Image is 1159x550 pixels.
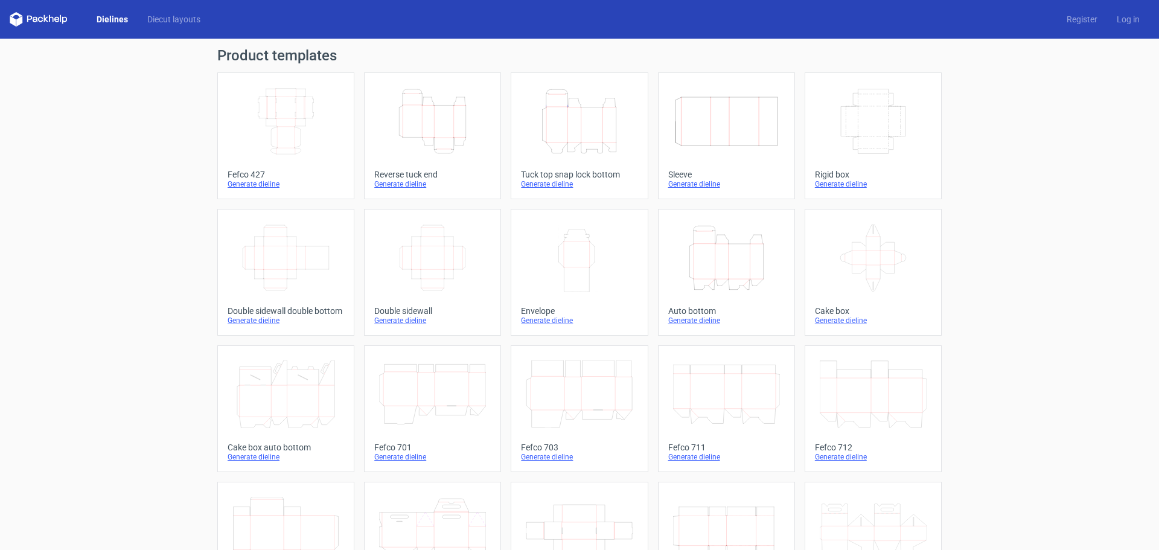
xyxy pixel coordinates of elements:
[228,179,344,189] div: Generate dieline
[521,170,637,179] div: Tuck top snap lock bottom
[217,345,354,472] a: Cake box auto bottomGenerate dieline
[658,209,795,336] a: Auto bottomGenerate dieline
[228,170,344,179] div: Fefco 427
[815,306,931,316] div: Cake box
[1107,13,1149,25] a: Log in
[668,443,785,452] div: Fefco 711
[805,209,942,336] a: Cake boxGenerate dieline
[1057,13,1107,25] a: Register
[228,306,344,316] div: Double sidewall double bottom
[668,452,785,462] div: Generate dieline
[658,345,795,472] a: Fefco 711Generate dieline
[374,452,491,462] div: Generate dieline
[521,316,637,325] div: Generate dieline
[374,306,491,316] div: Double sidewall
[228,443,344,452] div: Cake box auto bottom
[658,72,795,199] a: SleeveGenerate dieline
[805,345,942,472] a: Fefco 712Generate dieline
[815,316,931,325] div: Generate dieline
[217,72,354,199] a: Fefco 427Generate dieline
[815,179,931,189] div: Generate dieline
[521,179,637,189] div: Generate dieline
[364,209,501,336] a: Double sidewallGenerate dieline
[815,452,931,462] div: Generate dieline
[217,209,354,336] a: Double sidewall double bottomGenerate dieline
[521,452,637,462] div: Generate dieline
[511,345,648,472] a: Fefco 703Generate dieline
[805,72,942,199] a: Rigid boxGenerate dieline
[138,13,210,25] a: Diecut layouts
[668,179,785,189] div: Generate dieline
[364,345,501,472] a: Fefco 701Generate dieline
[511,209,648,336] a: EnvelopeGenerate dieline
[87,13,138,25] a: Dielines
[228,452,344,462] div: Generate dieline
[521,443,637,452] div: Fefco 703
[374,316,491,325] div: Generate dieline
[374,170,491,179] div: Reverse tuck end
[374,179,491,189] div: Generate dieline
[511,72,648,199] a: Tuck top snap lock bottomGenerate dieline
[815,170,931,179] div: Rigid box
[668,316,785,325] div: Generate dieline
[521,306,637,316] div: Envelope
[374,443,491,452] div: Fefco 701
[668,170,785,179] div: Sleeve
[228,316,344,325] div: Generate dieline
[815,443,931,452] div: Fefco 712
[668,306,785,316] div: Auto bottom
[364,72,501,199] a: Reverse tuck endGenerate dieline
[217,48,942,63] h1: Product templates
